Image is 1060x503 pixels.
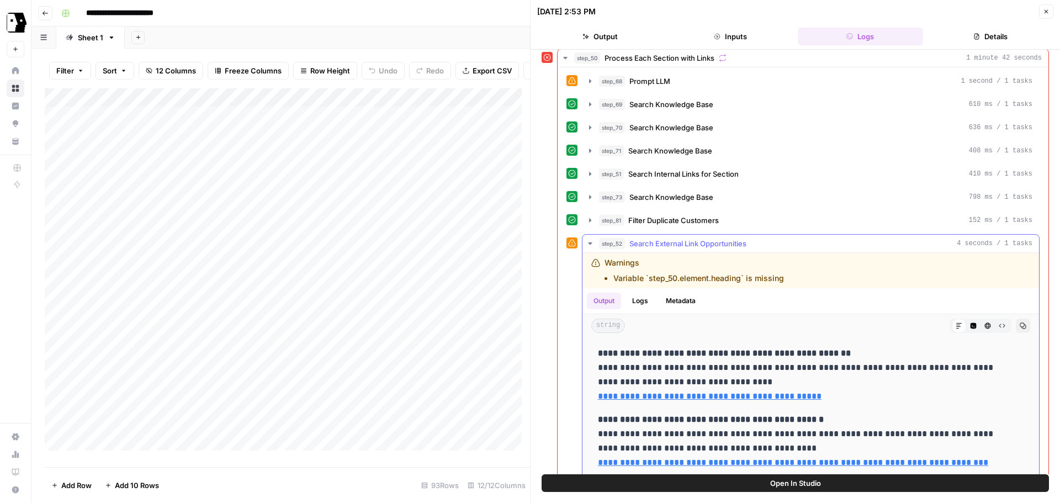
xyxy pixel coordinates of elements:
a: Browse [7,80,24,97]
button: Logs [798,28,924,45]
button: Details [928,28,1053,45]
span: Export CSV [473,65,512,76]
span: 410 ms / 1 tasks [969,169,1032,179]
span: 408 ms / 1 tasks [969,146,1032,156]
span: 4 seconds / 1 tasks [957,239,1032,248]
a: Your Data [7,133,24,150]
button: Output [587,293,621,309]
button: 636 ms / 1 tasks [582,119,1039,136]
span: string [591,319,625,333]
span: step_69 [599,99,625,110]
button: Freeze Columns [208,62,289,80]
span: Search External Link Opportunities [629,238,746,249]
div: 12/12 Columns [463,476,530,494]
span: Undo [379,65,397,76]
span: 1 second / 1 tasks [961,76,1032,86]
a: Sheet 1 [56,27,125,49]
button: 1 minute 42 seconds [558,49,1048,67]
span: Process Each Section with Links [605,52,714,63]
button: Add 10 Rows [98,476,166,494]
span: Search Knowledge Base [628,145,712,156]
li: Variable `step_50.element.heading` is missing [613,273,784,284]
span: Freeze Columns [225,65,282,76]
div: 93 Rows [417,476,463,494]
span: 1 minute 42 seconds [966,53,1042,63]
a: Learning Hub [7,463,24,481]
button: 610 ms / 1 tasks [582,96,1039,113]
button: 12 Columns [139,62,203,80]
a: Settings [7,428,24,446]
a: Home [7,62,24,80]
button: 410 ms / 1 tasks [582,165,1039,183]
span: Sort [103,65,117,76]
button: 798 ms / 1 tasks [582,188,1039,206]
span: Redo [426,65,444,76]
span: 12 Columns [156,65,196,76]
span: Filter Duplicate Customers [628,215,719,226]
button: Workspace: Tavus Superiority [7,9,24,36]
span: Search Knowledge Base [629,122,713,133]
button: Add Row [45,476,98,494]
button: 1 second / 1 tasks [582,72,1039,90]
a: Insights [7,97,24,115]
span: step_52 [599,238,625,249]
button: Open In Studio [542,474,1049,492]
a: Usage [7,446,24,463]
span: 636 ms / 1 tasks [969,123,1032,133]
div: Warnings [605,257,784,284]
span: step_70 [599,122,625,133]
span: step_68 [599,76,625,87]
button: Redo [409,62,451,80]
span: Open In Studio [770,478,821,489]
button: Sort [96,62,134,80]
span: 798 ms / 1 tasks [969,192,1032,202]
span: Search Knowledge Base [629,192,713,203]
span: Filter [56,65,74,76]
button: Output [537,28,663,45]
div: [DATE] 2:53 PM [537,6,596,17]
button: Help + Support [7,481,24,499]
span: Add 10 Rows [115,480,159,491]
button: 152 ms / 1 tasks [582,211,1039,229]
img: Tavus Superiority Logo [7,13,26,33]
span: Search Internal Links for Section [628,168,739,179]
span: step_73 [599,192,625,203]
span: step_50 [574,52,600,63]
button: Filter [49,62,91,80]
button: Inputs [667,28,793,45]
a: Opportunities [7,115,24,133]
span: Row Height [310,65,350,76]
button: Metadata [659,293,702,309]
span: Add Row [61,480,92,491]
span: 152 ms / 1 tasks [969,215,1032,225]
span: Prompt LLM [629,76,670,87]
button: Logs [626,293,655,309]
span: step_51 [599,168,624,179]
div: Sheet 1 [78,32,103,43]
button: Export CSV [455,62,519,80]
span: Search Knowledge Base [629,99,713,110]
button: 4 seconds / 1 tasks [582,235,1039,252]
button: Row Height [293,62,357,80]
button: 408 ms / 1 tasks [582,142,1039,160]
span: step_71 [599,145,624,156]
span: 610 ms / 1 tasks [969,99,1032,109]
button: Undo [362,62,405,80]
span: step_81 [599,215,624,226]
